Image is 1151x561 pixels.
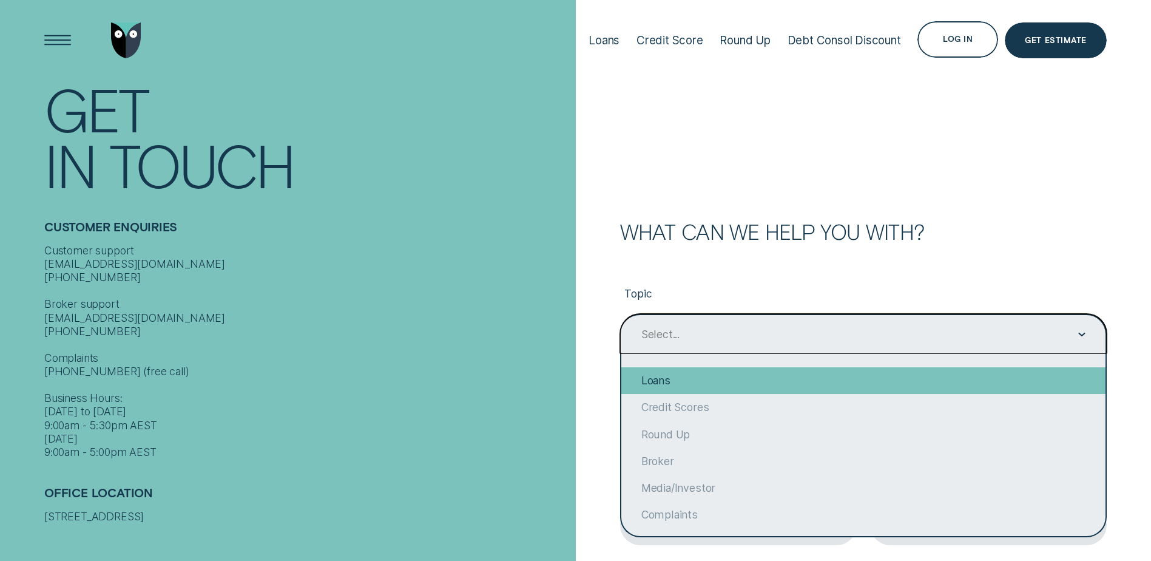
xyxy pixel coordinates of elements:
div: Debt Consol Discount [788,33,901,47]
div: Round Up [621,421,1105,448]
div: Loans [589,33,619,47]
div: Get [44,81,148,137]
button: Log in [917,21,998,58]
label: Topic [620,277,1107,314]
h2: Office Location [44,486,569,510]
div: Round Up [720,33,771,47]
h2: What can we help you with? [620,222,1107,242]
div: [STREET_ADDRESS] [44,510,569,523]
div: Select... [641,328,680,341]
img: Wisr [111,22,141,59]
div: Loans [621,367,1105,394]
div: Complaints [621,501,1105,528]
div: Broker [621,448,1105,475]
button: Open Menu [39,22,76,59]
div: Media/Investor [621,475,1105,501]
div: General [621,529,1105,556]
div: Touch [109,137,294,193]
h1: Get In Touch [44,81,569,193]
div: In [44,137,95,193]
div: Credit Scores [621,394,1105,421]
a: Get Estimate [1005,22,1107,59]
div: Customer support [EMAIL_ADDRESS][DOMAIN_NAME] [PHONE_NUMBER] Broker support [EMAIL_ADDRESS][DOMAI... [44,244,569,459]
div: Credit Score [636,33,703,47]
h2: Customer Enquiries [44,220,569,244]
